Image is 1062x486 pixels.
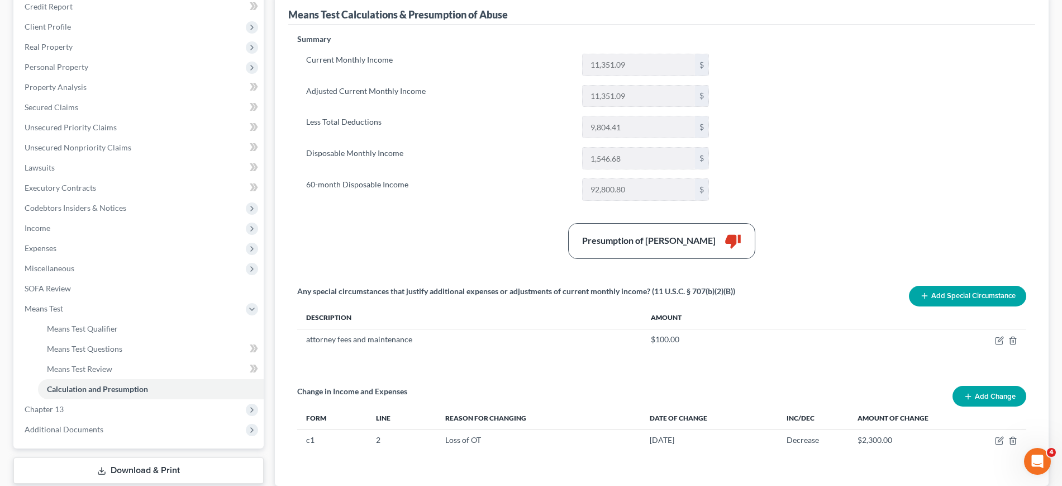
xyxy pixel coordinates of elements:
[25,304,63,313] span: Means Test
[367,407,436,429] th: Line
[16,77,264,97] a: Property Analysis
[858,435,977,446] div: $2,300.00
[787,435,819,445] span: Decrease
[297,386,407,397] p: Change in Income and Expenses
[47,364,112,374] span: Means Test Review
[16,158,264,178] a: Lawsuits
[583,86,695,107] input: 0.00
[695,116,708,138] div: $
[38,379,264,399] a: Calculation and Presumption
[25,143,131,152] span: Unsecured Nonpriority Claims
[695,179,708,200] div: $
[641,407,778,429] th: Date of Change
[25,62,88,72] span: Personal Property
[650,435,769,446] div: [DATE]
[695,148,708,169] div: $
[583,179,695,200] input: 0.00
[16,178,264,198] a: Executory Contracts
[301,178,577,201] label: 60-month Disposable Income
[25,243,56,253] span: Expenses
[651,334,977,345] div: $100.00
[297,34,718,45] p: Summary
[25,183,96,192] span: Executory Contracts
[1047,448,1056,457] span: 4
[25,404,64,414] span: Chapter 13
[909,286,1026,306] button: Add Special Circumstance
[953,386,1026,407] button: Add Change
[25,102,78,112] span: Secured Claims
[301,116,577,138] label: Less Total Deductions
[301,85,577,107] label: Adjusted Current Monthly Income
[47,324,118,333] span: Means Test Qualifier
[297,407,367,429] th: Form
[1024,448,1051,475] iframe: Intercom live chat
[16,138,264,158] a: Unsecured Nonpriority Claims
[778,407,849,429] th: Inc/Dec
[297,286,735,297] div: Any special circumstances that justify additional expenses or adjustments of current monthly inco...
[25,42,73,51] span: Real Property
[376,435,427,446] div: 2
[25,424,103,434] span: Additional Documents
[642,306,986,329] th: Amount
[25,163,55,172] span: Lawsuits
[849,407,986,429] th: Amount of Change
[583,54,695,76] input: 0.00
[583,148,695,169] input: 0.00
[13,457,264,484] a: Download & Print
[47,344,122,353] span: Means Test Questions
[25,263,74,273] span: Miscellaneous
[306,334,633,345] div: attorney fees and maintenance
[25,203,126,213] span: Codebtors Insiders & Notices
[695,86,708,107] div: $
[436,407,640,429] th: Reason for Changing
[725,233,741,249] i: thumb_down
[38,339,264,359] a: Means Test Questions
[301,147,577,169] label: Disposable Monthly Income
[16,97,264,117] a: Secured Claims
[25,223,50,233] span: Income
[297,306,642,329] th: Description
[582,234,716,247] div: Presumption of [PERSON_NAME]
[288,8,508,21] div: Means Test Calculations & Presumption of Abuse
[301,54,577,76] label: Current Monthly Income
[583,116,695,138] input: 0.00
[25,82,87,92] span: Property Analysis
[25,22,71,31] span: Client Profile
[16,117,264,138] a: Unsecured Priority Claims
[445,435,631,446] div: Loss of OT
[306,435,358,446] div: c1
[25,122,117,132] span: Unsecured Priority Claims
[25,284,71,293] span: SOFA Review
[695,54,708,76] div: $
[16,279,264,299] a: SOFA Review
[38,319,264,339] a: Means Test Qualifier
[25,2,73,11] span: Credit Report
[38,359,264,379] a: Means Test Review
[47,384,148,394] span: Calculation and Presumption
